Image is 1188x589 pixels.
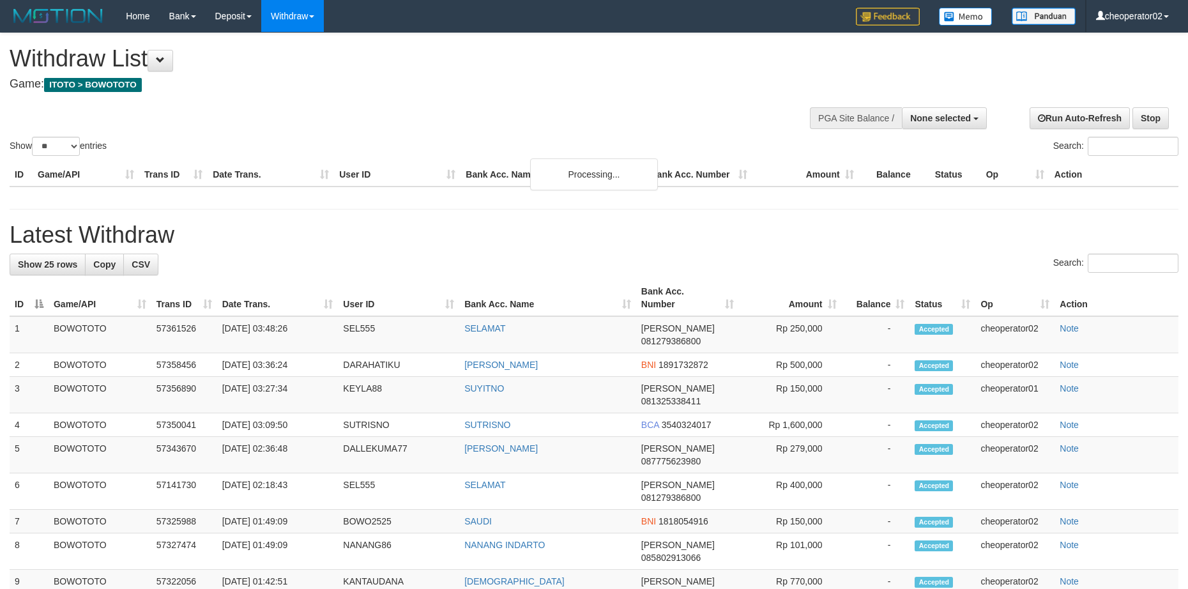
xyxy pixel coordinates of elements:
[338,353,459,377] td: DARAHATIKU
[842,413,910,437] td: -
[1060,420,1079,430] a: Note
[915,517,953,528] span: Accepted
[49,533,151,570] td: BOWOTOTO
[910,280,975,316] th: Status: activate to sort column ascending
[10,437,49,473] td: 5
[1060,480,1079,490] a: Note
[49,353,151,377] td: BOWOTOTO
[464,540,545,550] a: NANANG INDARTO
[645,163,752,187] th: Bank Acc. Number
[859,163,930,187] th: Balance
[975,377,1055,413] td: cheoperator01
[151,353,217,377] td: 57358456
[659,516,708,526] span: Copy 1818054916 to clipboard
[18,259,77,270] span: Show 25 rows
[338,413,459,437] td: SUTRISNO
[1060,383,1079,394] a: Note
[641,553,701,563] span: Copy 085802913066 to clipboard
[910,113,971,123] span: None selected
[49,437,151,473] td: BOWOTOTO
[1060,443,1079,454] a: Note
[641,360,656,370] span: BNI
[10,510,49,533] td: 7
[464,480,505,490] a: SELAMAT
[338,377,459,413] td: KEYLA88
[217,413,339,437] td: [DATE] 03:09:50
[739,510,842,533] td: Rp 150,000
[93,259,116,270] span: Copy
[334,163,461,187] th: User ID
[810,107,902,129] div: PGA Site Balance /
[10,413,49,437] td: 4
[217,533,339,570] td: [DATE] 01:49:09
[151,437,217,473] td: 57343670
[641,576,715,586] span: [PERSON_NAME]
[151,473,217,510] td: 57141730
[217,510,339,533] td: [DATE] 01:49:09
[530,158,658,190] div: Processing...
[939,8,993,26] img: Button%20Memo.svg
[151,510,217,533] td: 57325988
[975,353,1055,377] td: cheoperator02
[49,377,151,413] td: BOWOTOTO
[10,163,33,187] th: ID
[975,280,1055,316] th: Op: activate to sort column ascending
[338,280,459,316] th: User ID: activate to sort column ascending
[1049,163,1178,187] th: Action
[915,540,953,551] span: Accepted
[464,383,504,394] a: SUYITNO
[123,254,158,275] a: CSV
[10,78,779,91] h4: Game:
[464,360,538,370] a: [PERSON_NAME]
[1132,107,1169,129] a: Stop
[217,353,339,377] td: [DATE] 03:36:24
[151,413,217,437] td: 57350041
[915,324,953,335] span: Accepted
[10,6,107,26] img: MOTION_logo.png
[915,360,953,371] span: Accepted
[739,533,842,570] td: Rp 101,000
[641,336,701,346] span: Copy 081279386800 to clipboard
[461,163,645,187] th: Bank Acc. Name
[1053,137,1178,156] label: Search:
[975,533,1055,570] td: cheoperator02
[975,473,1055,510] td: cheoperator02
[915,480,953,491] span: Accepted
[915,444,953,455] span: Accepted
[1088,254,1178,273] input: Search:
[49,413,151,437] td: BOWOTOTO
[975,316,1055,353] td: cheoperator02
[139,163,208,187] th: Trans ID
[151,377,217,413] td: 57356890
[217,316,339,353] td: [DATE] 03:48:26
[10,473,49,510] td: 6
[1060,323,1079,333] a: Note
[10,254,86,275] a: Show 25 rows
[641,323,715,333] span: [PERSON_NAME]
[842,533,910,570] td: -
[641,396,701,406] span: Copy 081325338411 to clipboard
[739,437,842,473] td: Rp 279,000
[10,46,779,72] h1: Withdraw List
[975,413,1055,437] td: cheoperator02
[338,533,459,570] td: NANANG86
[902,107,987,129] button: None selected
[49,280,151,316] th: Game/API: activate to sort column ascending
[975,510,1055,533] td: cheoperator02
[915,384,953,395] span: Accepted
[1088,137,1178,156] input: Search:
[739,473,842,510] td: Rp 400,000
[217,377,339,413] td: [DATE] 03:27:34
[1060,540,1079,550] a: Note
[842,280,910,316] th: Balance: activate to sort column ascending
[739,353,842,377] td: Rp 500,000
[842,437,910,473] td: -
[915,420,953,431] span: Accepted
[49,316,151,353] td: BOWOTOTO
[641,420,659,430] span: BCA
[459,280,636,316] th: Bank Acc. Name: activate to sort column ascending
[641,493,701,503] span: Copy 081279386800 to clipboard
[662,420,712,430] span: Copy 3540324017 to clipboard
[739,316,842,353] td: Rp 250,000
[10,222,1178,248] h1: Latest Withdraw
